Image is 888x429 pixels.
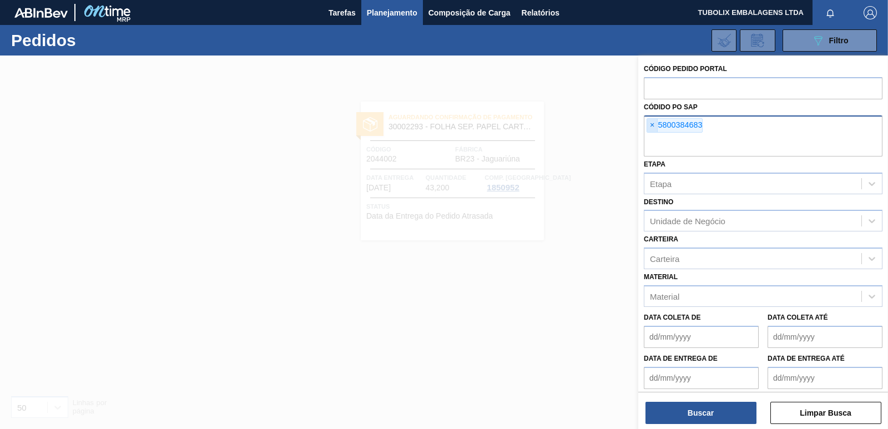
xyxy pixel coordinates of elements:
div: Carteira [650,254,679,264]
input: dd/mm/yyyy [768,326,882,348]
img: TNhmsLtSVTkK8tSr43FrP2fwEKptu5GPRR3wAAAABJRU5ErkJggg== [14,8,68,18]
label: Etapa [644,160,665,168]
label: Data coleta até [768,314,828,321]
div: Solicitação de Revisão de Pedidos [740,29,775,52]
span: Tarefas [329,6,356,19]
div: 5800384683 [647,118,703,133]
div: Material [650,291,679,301]
img: Logout [864,6,877,19]
label: Código Pedido Portal [644,65,727,73]
label: Códido PO SAP [644,103,698,111]
input: dd/mm/yyyy [644,326,759,348]
input: dd/mm/yyyy [644,367,759,389]
span: Filtro [829,36,849,45]
label: Carteira [644,235,678,243]
span: × [647,119,658,132]
h1: Pedidos [11,34,172,47]
div: Importar Negociações dos Pedidos [712,29,736,52]
div: Unidade de Negócio [650,216,725,226]
label: Data coleta de [644,314,700,321]
label: Data de Entrega até [768,355,845,362]
span: Composição de Carga [428,6,511,19]
div: Etapa [650,179,672,188]
label: Material [644,273,678,281]
span: Planejamento [367,6,417,19]
button: Notificações [813,5,848,21]
label: Destino [644,198,673,206]
input: dd/mm/yyyy [768,367,882,389]
label: Data de Entrega de [644,355,718,362]
button: Filtro [783,29,877,52]
span: Relatórios [522,6,559,19]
